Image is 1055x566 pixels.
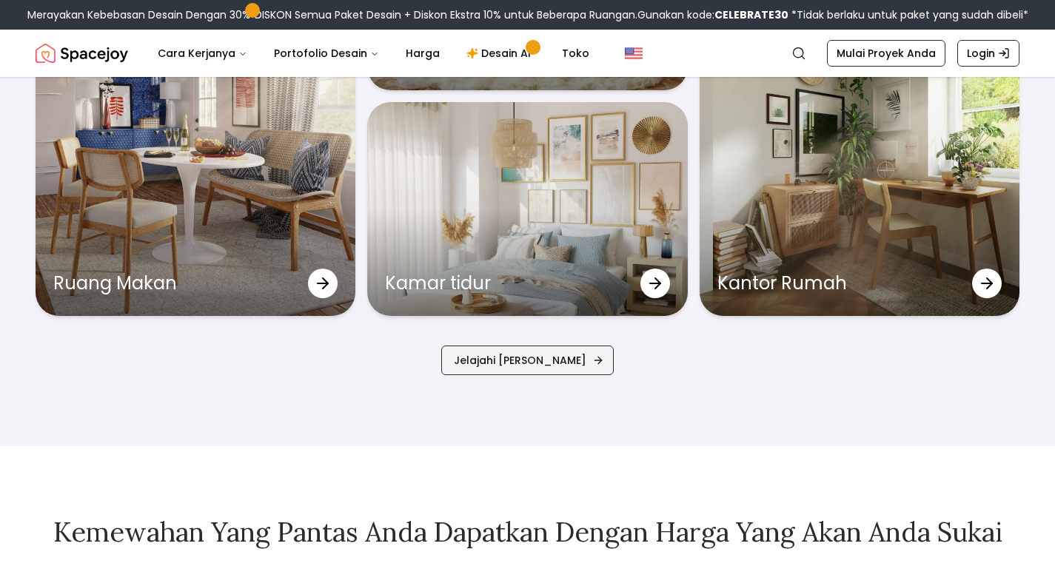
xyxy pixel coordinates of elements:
[481,46,531,61] font: Desain AI
[394,38,452,68] a: Harga
[967,46,995,61] font: Login
[146,38,259,68] button: Cara Kerjanya
[637,7,714,22] font: Gunakan kode:
[53,515,1002,549] font: Kemewahan yang pantas Anda dapatkan dengan harga yang akan Anda sukai
[158,46,235,61] font: Cara Kerjanya
[36,38,128,68] a: Spacejoy
[625,44,643,62] img: Amerika Serikat
[957,40,1019,67] a: Login
[454,353,586,368] font: Jelajahi [PERSON_NAME]
[714,7,788,22] font: CELEBRATE30
[367,102,687,315] a: Kamar tidurKamar tidur
[385,271,491,295] font: Kamar tidur
[550,38,601,68] a: Toko
[274,46,367,61] font: Portofolio Desain
[262,38,391,68] button: Portofolio Desain
[791,7,1028,22] font: *Tidak berlaku untuk paket yang sudah dibeli*
[717,271,847,295] font: Kantor Rumah
[36,30,1019,77] nav: Global
[441,346,614,375] a: Jelajahi [PERSON_NAME]
[455,38,547,68] a: Desain AI
[837,46,936,61] font: Mulai Proyek Anda
[255,7,637,22] font: DISKON Semua Paket Desain + Diskon Ekstra 10% untuk Beberapa Ruangan.
[562,46,589,61] font: Toko
[406,46,440,61] font: Harga
[53,271,177,295] font: Ruang Makan
[827,40,945,67] a: Mulai Proyek Anda
[27,7,250,22] font: Merayakan Kebebasan Desain Dengan 30%
[146,38,601,68] nav: Utama
[36,38,128,68] img: Logo Spacejoy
